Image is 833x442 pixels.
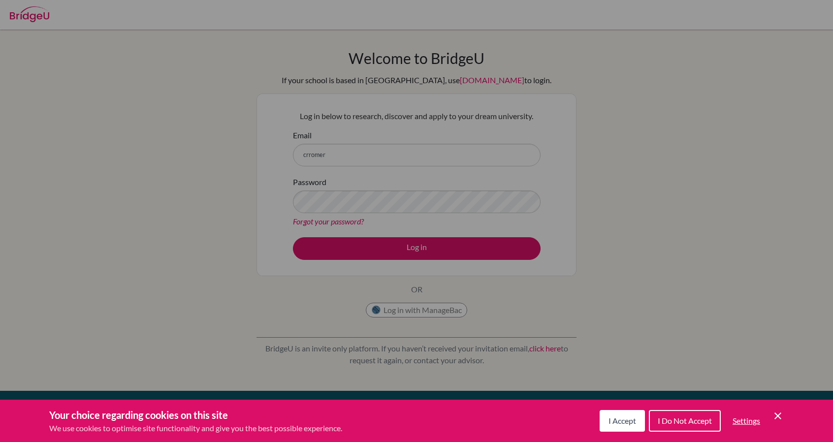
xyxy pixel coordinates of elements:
button: I Do Not Accept [649,410,721,432]
button: I Accept [600,410,645,432]
button: Save and close [772,410,784,422]
p: We use cookies to optimise site functionality and give you the best possible experience. [49,422,342,434]
span: Settings [733,416,760,425]
span: I Accept [609,416,636,425]
h3: Your choice regarding cookies on this site [49,408,342,422]
button: Settings [725,411,768,431]
span: I Do Not Accept [658,416,712,425]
